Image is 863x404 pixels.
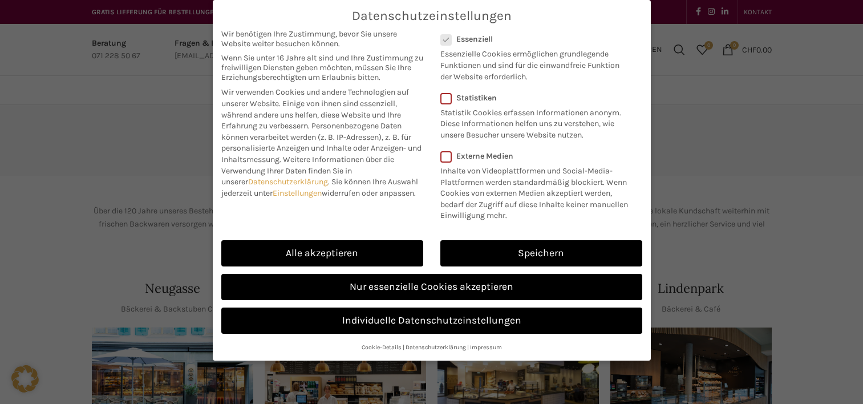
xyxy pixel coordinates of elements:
span: Datenschutzeinstellungen [352,9,512,23]
p: Inhalte von Videoplattformen und Social-Media-Plattformen werden standardmäßig blockiert. Wenn Co... [440,161,635,221]
span: Weitere Informationen über die Verwendung Ihrer Daten finden Sie in unserer . [221,155,394,187]
label: Statistiken [440,93,627,103]
a: Datenschutzerklärung [406,344,466,351]
p: Statistik Cookies erfassen Informationen anonym. Diese Informationen helfen uns zu verstehen, wie... [440,103,627,141]
span: Wir benötigen Ihre Zustimmung, bevor Sie unsere Website weiter besuchen können. [221,29,423,49]
p: Essenzielle Cookies ermöglichen grundlegende Funktionen und sind für die einwandfreie Funktion de... [440,44,627,82]
a: Impressum [470,344,502,351]
span: Personenbezogene Daten können verarbeitet werden (z. B. IP-Adressen), z. B. für personalisierte A... [221,121,422,164]
label: Essenziell [440,34,627,44]
span: Sie können Ihre Auswahl jederzeit unter widerrufen oder anpassen. [221,177,418,198]
span: Wenn Sie unter 16 Jahre alt sind und Ihre Zustimmung zu freiwilligen Diensten geben möchten, müss... [221,53,423,82]
a: Einstellungen [273,188,322,198]
a: Cookie-Details [362,344,402,351]
a: Alle akzeptieren [221,240,423,266]
label: Externe Medien [440,151,635,161]
span: Wir verwenden Cookies und andere Technologien auf unserer Website. Einige von ihnen sind essenzie... [221,87,409,131]
a: Speichern [440,240,642,266]
a: Individuelle Datenschutzeinstellungen [221,308,642,334]
a: Nur essenzielle Cookies akzeptieren [221,274,642,300]
a: Datenschutzerklärung [248,177,328,187]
